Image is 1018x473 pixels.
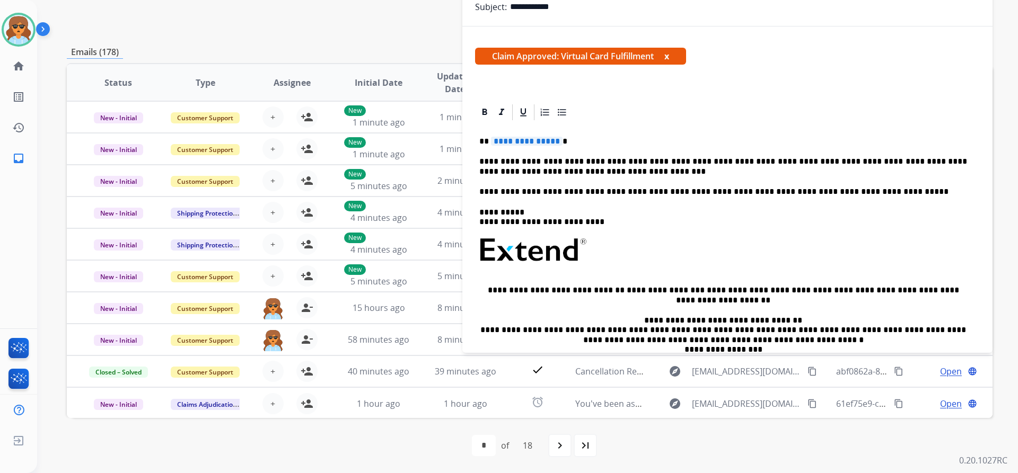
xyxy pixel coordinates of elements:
[301,111,313,123] mat-icon: person_add
[89,367,148,378] span: Closed – Solved
[431,70,479,95] span: Updated Date
[270,206,275,219] span: +
[301,365,313,378] mat-icon: person_add
[171,335,240,346] span: Customer Support
[940,397,962,410] span: Open
[301,301,313,314] mat-icon: person_remove
[4,15,33,44] img: avatar
[171,112,240,123] span: Customer Support
[301,142,313,155] mat-icon: person_add
[262,297,284,319] img: agent-avatar
[344,137,366,148] p: New
[669,397,681,410] mat-icon: explore
[959,454,1007,467] p: 0.20.1027RC
[262,170,284,191] button: +
[475,1,507,13] p: Subject:
[501,439,509,452] div: of
[94,271,143,282] span: New - Initial
[270,397,275,410] span: +
[270,174,275,187] span: +
[437,302,494,314] span: 8 minutes ago
[67,46,123,59] p: Emails (178)
[274,76,311,89] span: Assignee
[94,239,143,251] span: New - Initial
[440,111,492,123] span: 1 minute ago
[270,111,275,123] span: +
[435,365,496,377] span: 39 minutes ago
[353,117,405,128] span: 1 minute ago
[301,206,313,219] mat-icon: person_add
[355,76,402,89] span: Initial Date
[894,399,903,408] mat-icon: content_copy
[531,396,544,408] mat-icon: alarm
[262,202,284,223] button: +
[940,365,962,378] span: Open
[968,399,977,408] mat-icon: language
[301,333,313,346] mat-icon: person_remove
[692,397,801,410] span: [EMAIL_ADDRESS][DOMAIN_NAME]
[968,367,977,376] mat-icon: language
[344,105,366,116] p: New
[270,270,275,282] span: +
[344,169,366,180] p: New
[664,50,669,63] button: x
[575,398,900,409] span: You've been assigned a new service order: a4721b1c-6832-4ffc-815f-4f6d7241fb6c
[94,112,143,123] span: New - Initial
[301,270,313,282] mat-icon: person_add
[437,270,494,282] span: 5 minutes ago
[344,201,366,211] p: New
[357,398,400,409] span: 1 hour ago
[531,363,544,376] mat-icon: check
[894,367,903,376] mat-icon: content_copy
[171,239,243,251] span: Shipping Protection
[437,207,494,218] span: 4 minutes ago
[836,365,998,377] span: abf0862a-8491-4090-b074-32b96c545628
[12,152,25,165] mat-icon: inbox
[350,244,407,255] span: 4 minutes ago
[94,399,143,410] span: New - Initial
[494,104,510,120] div: Italic
[554,439,566,452] mat-icon: navigate_next
[301,397,313,410] mat-icon: person_add
[171,271,240,282] span: Customer Support
[301,238,313,251] mat-icon: person_add
[669,365,681,378] mat-icon: explore
[515,104,531,120] div: Underline
[353,148,405,160] span: 1 minute ago
[344,233,366,243] p: New
[196,76,215,89] span: Type
[262,265,284,287] button: +
[94,335,143,346] span: New - Initial
[270,238,275,251] span: +
[836,398,990,409] span: 61ef75e9-ccf3-4b0f-b097-f06c05aa9e63
[94,176,143,187] span: New - Initial
[270,365,275,378] span: +
[94,303,143,314] span: New - Initial
[440,143,492,155] span: 1 minute ago
[808,399,817,408] mat-icon: content_copy
[262,393,284,414] button: +
[344,264,366,275] p: New
[437,175,494,186] span: 2 minutes ago
[94,144,143,155] span: New - Initial
[262,106,284,128] button: +
[444,398,487,409] span: 1 hour ago
[171,176,240,187] span: Customer Support
[554,104,570,120] div: Bullet List
[348,334,409,345] span: 58 minutes ago
[262,361,284,382] button: +
[353,302,405,314] span: 15 hours ago
[350,275,407,287] span: 5 minutes ago
[262,329,284,351] img: agent-avatar
[171,367,240,378] span: Customer Support
[12,121,25,134] mat-icon: history
[171,399,243,410] span: Claims Adjudication
[808,367,817,376] mat-icon: content_copy
[350,212,407,224] span: 4 minutes ago
[94,208,143,219] span: New - Initial
[477,104,493,120] div: Bold
[575,365,660,377] span: Cancellation Request
[171,144,240,155] span: Customer Support
[437,238,494,250] span: 4 minutes ago
[437,334,494,345] span: 8 minutes ago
